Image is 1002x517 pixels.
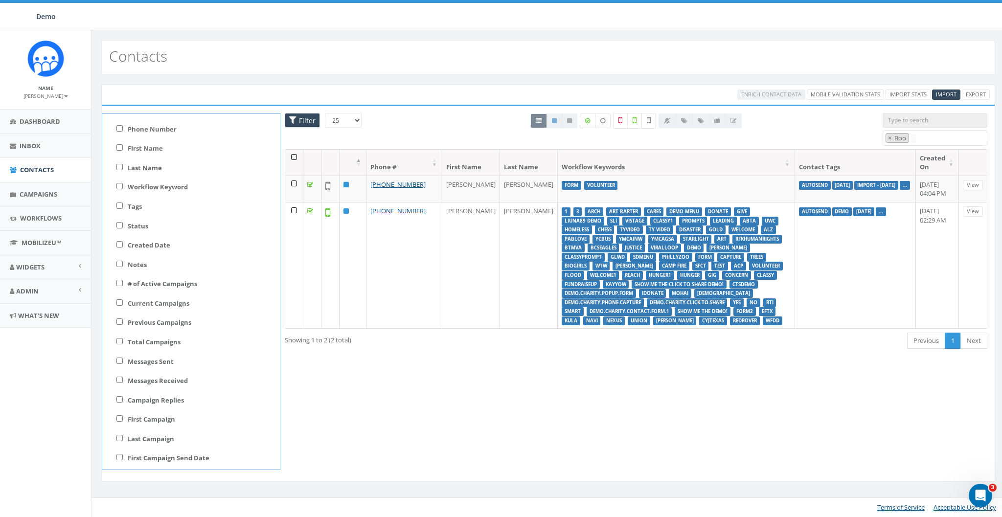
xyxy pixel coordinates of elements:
[729,225,758,234] label: WELCOME
[705,207,731,216] label: Donate
[562,289,636,298] label: DEMO.CHARITY.POPUP.FORM
[613,262,656,270] label: [PERSON_NAME]
[647,298,728,307] label: DEMO.CHARITY.CLICK.TO.SHARE
[962,90,990,100] a: Export
[653,316,697,325] label: [PERSON_NAME]
[128,163,162,173] label: Last Name
[734,207,750,216] label: GIVE
[595,225,615,234] label: chess
[20,165,54,174] span: Contacts
[442,202,500,328] td: [PERSON_NAME]
[573,207,582,216] label: 3
[128,182,188,192] label: Workflow Keyword
[705,271,719,280] label: GIG
[20,117,60,126] span: Dashboard
[679,217,707,225] label: Prompts
[911,134,916,143] textarea: Search
[632,280,727,289] label: Show me the Click to Share Demo!
[763,298,776,307] label: RTI
[128,357,174,366] label: Messages Sent
[630,253,656,262] label: SDMENU
[558,150,795,176] th: Workflow Keywords: activate to sort column ascending
[27,40,64,77] img: Icon_1.png
[799,207,831,216] label: AutoSend
[23,92,68,99] small: [PERSON_NAME]
[963,180,983,190] a: View
[740,217,759,225] label: abta
[592,235,614,244] label: ycbus
[960,333,987,349] a: Next
[883,113,987,128] input: Type to search
[934,503,996,512] a: Acceptable Use Policy
[916,150,959,176] th: Created On: activate to sort column ascending
[366,150,442,176] th: Phone #: activate to sort column ascending
[722,271,751,280] label: CONCERN
[128,260,147,270] label: Notes
[128,318,191,327] label: Previous Campaigns
[832,207,852,216] label: DEMO
[595,113,611,128] label: Data not Enriched
[562,253,605,262] label: CLASSYPROMPT
[646,271,674,280] label: HUNGER1
[639,289,666,298] label: IDONATE
[562,316,580,325] label: Kula
[562,271,584,280] label: FLOOD
[684,244,704,252] label: Demo
[370,206,426,215] a: [PHONE_NUMBER]
[730,316,760,325] label: REDROVER
[370,180,426,189] a: [PHONE_NUMBER]
[711,262,728,270] label: TEST
[963,206,983,217] a: View
[128,376,188,385] label: Messages Received
[592,262,610,270] label: WtW
[587,271,619,280] label: WELCOME1
[20,190,57,199] span: Campaigns
[562,244,585,252] label: btmva
[622,271,643,280] label: REACH
[659,253,692,262] label: phillyzoo
[587,307,672,316] label: DEMO.CHARITY.CONTACT.FORM.1
[795,150,916,176] th: Contact Tags
[945,333,961,349] a: 1
[606,207,641,216] label: Art Barter
[714,235,729,244] label: Art
[695,253,715,262] label: form
[641,113,656,129] label: Not Validated
[730,298,744,307] label: YES
[759,307,776,316] label: EFTX
[36,12,56,21] span: Demo
[717,253,744,262] label: CAPTURE
[38,85,53,91] small: Name
[888,134,891,142] span: ×
[128,222,148,231] label: Status
[646,225,673,234] label: TY VIDEO
[893,134,909,142] span: Boo
[562,262,590,270] label: BIOGIRLS
[585,207,603,216] label: arch
[22,238,61,247] span: MobilizeU™
[442,150,500,176] th: First Name
[648,235,677,244] label: YMCAGSA
[699,316,727,325] label: cyjtexas
[969,484,992,507] iframe: Intercom live chat
[285,332,569,345] div: Showing 1 to 2 (2 total)
[627,113,642,129] label: Validated
[650,217,676,225] label: Classy1
[747,253,766,262] label: TREES
[613,113,628,129] label: Not a Mobile
[562,181,581,190] label: form
[731,262,746,270] label: ACP
[500,176,558,202] td: [PERSON_NAME]
[622,217,647,225] label: Vistage
[676,225,704,234] label: DISASTER
[562,280,600,289] label: FundraiseUp
[669,289,691,298] label: MOHAI
[832,181,853,190] label: [DATE]
[128,396,184,405] label: Campaign Replies
[692,262,709,270] label: SFCT
[128,144,163,153] label: First Name
[916,202,959,328] td: [DATE] 02:29 AM
[916,176,959,202] td: [DATE] 04:04 PM
[853,207,874,216] label: [DATE]
[886,90,931,100] a: Import Stats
